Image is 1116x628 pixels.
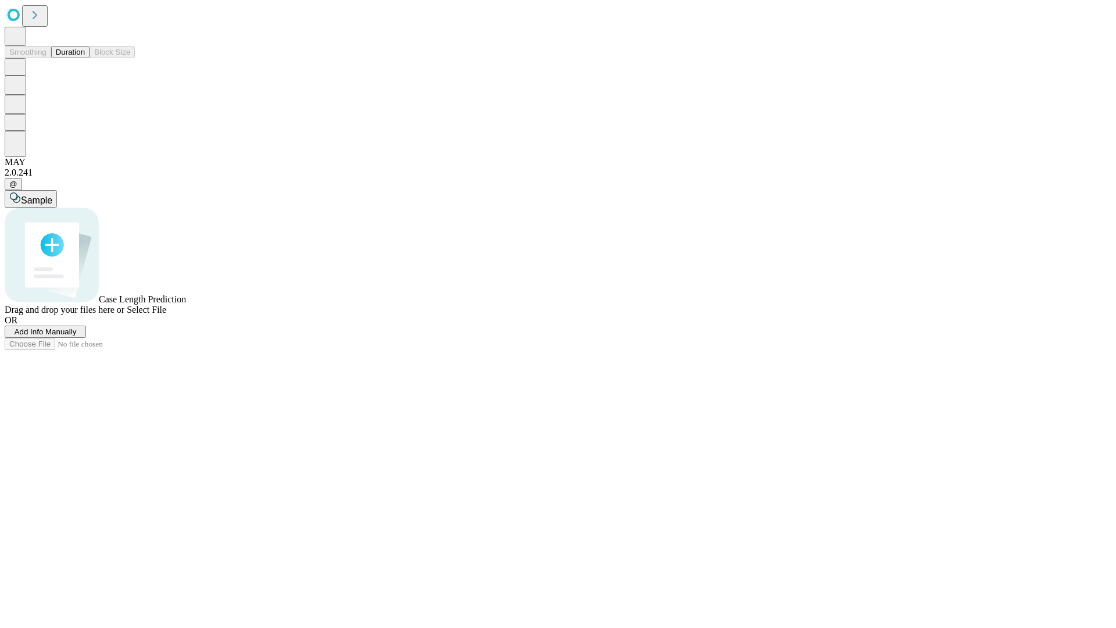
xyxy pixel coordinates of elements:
[99,294,186,304] span: Case Length Prediction
[21,195,52,205] span: Sample
[15,327,77,336] span: Add Info Manually
[5,178,22,190] button: @
[5,167,1111,178] div: 2.0.241
[51,46,90,58] button: Duration
[5,190,57,208] button: Sample
[9,180,17,188] span: @
[5,326,86,338] button: Add Info Manually
[5,305,124,315] span: Drag and drop your files here or
[90,46,135,58] button: Block Size
[5,315,17,325] span: OR
[5,46,51,58] button: Smoothing
[127,305,166,315] span: Select File
[5,157,1111,167] div: MAY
